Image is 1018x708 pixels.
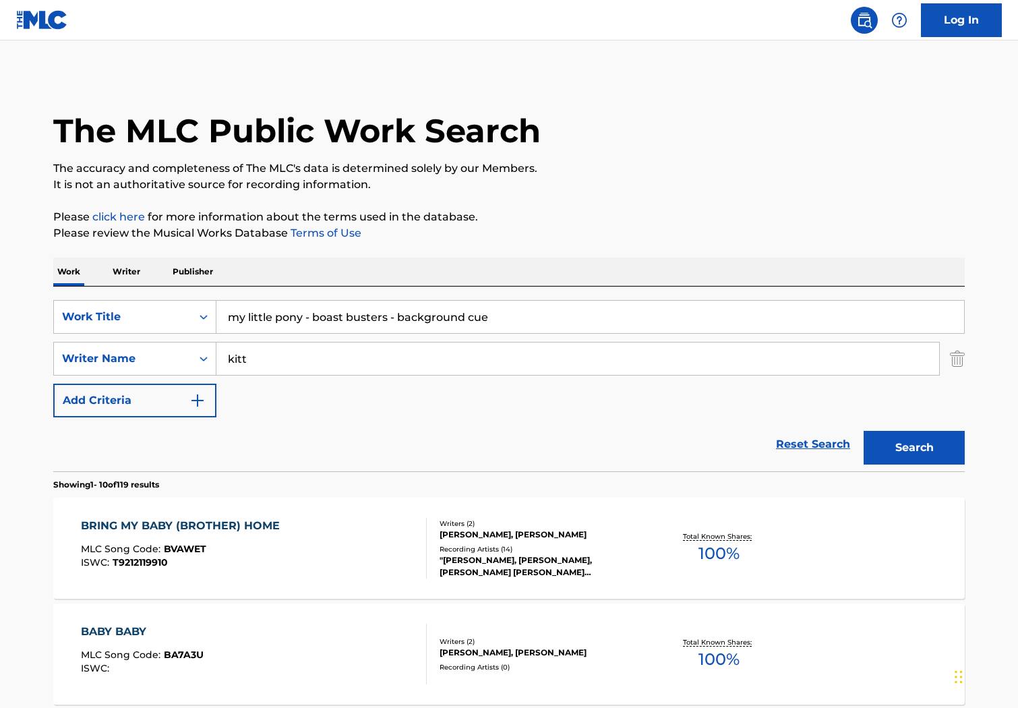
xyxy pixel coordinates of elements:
span: MLC Song Code : [81,649,164,661]
div: Help [886,7,913,34]
span: MLC Song Code : [81,543,164,555]
form: Search Form [53,300,965,471]
img: 9d2ae6d4665cec9f34b9.svg [189,392,206,409]
div: BABY BABY [81,624,204,640]
p: Writer [109,258,144,286]
p: It is not an authoritative source for recording information. [53,177,965,193]
div: Writer Name [62,351,183,367]
p: Please for more information about the terms used in the database. [53,209,965,225]
a: Public Search [851,7,878,34]
img: search [856,12,872,28]
div: Writers ( 2 ) [440,519,643,529]
span: BVAWET [164,543,206,555]
img: Delete Criterion [950,342,965,376]
div: Drag [955,657,963,697]
div: "[PERSON_NAME], [PERSON_NAME], [PERSON_NAME] [PERSON_NAME] [PERSON_NAME], [PERSON_NAME] SWEETTOOT... [440,554,643,579]
p: Please review the Musical Works Database [53,225,965,241]
h1: The MLC Public Work Search [53,111,541,151]
div: Recording Artists ( 0 ) [440,662,643,672]
button: Add Criteria [53,384,216,417]
a: click here [92,210,145,223]
span: 100 % [698,541,740,566]
div: [PERSON_NAME], [PERSON_NAME] [440,647,643,659]
p: Work [53,258,84,286]
a: BABY BABYMLC Song Code:BA7A3UISWC:Writers (2)[PERSON_NAME], [PERSON_NAME]Recording Artists (0)Tot... [53,603,965,705]
div: BRING MY BABY (BROTHER) HOME [81,518,287,534]
a: Log In [921,3,1002,37]
p: Total Known Shares: [683,637,755,647]
p: Showing 1 - 10 of 119 results [53,479,159,491]
div: Work Title [62,309,183,325]
p: The accuracy and completeness of The MLC's data is determined solely by our Members. [53,160,965,177]
p: Total Known Shares: [683,531,755,541]
span: BA7A3U [164,649,204,661]
p: Publisher [169,258,217,286]
span: ISWC : [81,556,113,568]
button: Search [864,431,965,465]
a: BRING MY BABY (BROTHER) HOMEMLC Song Code:BVAWETISWC:T9212119910Writers (2)[PERSON_NAME], [PERSON... [53,498,965,599]
span: 100 % [698,647,740,672]
a: Terms of Use [288,227,361,239]
span: T9212119910 [113,556,168,568]
img: MLC Logo [16,10,68,30]
div: Writers ( 2 ) [440,637,643,647]
div: [PERSON_NAME], [PERSON_NAME] [440,529,643,541]
span: ISWC : [81,662,113,674]
img: help [891,12,907,28]
div: Recording Artists ( 14 ) [440,544,643,554]
iframe: Chat Widget [951,643,1018,708]
a: Reset Search [769,430,857,459]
